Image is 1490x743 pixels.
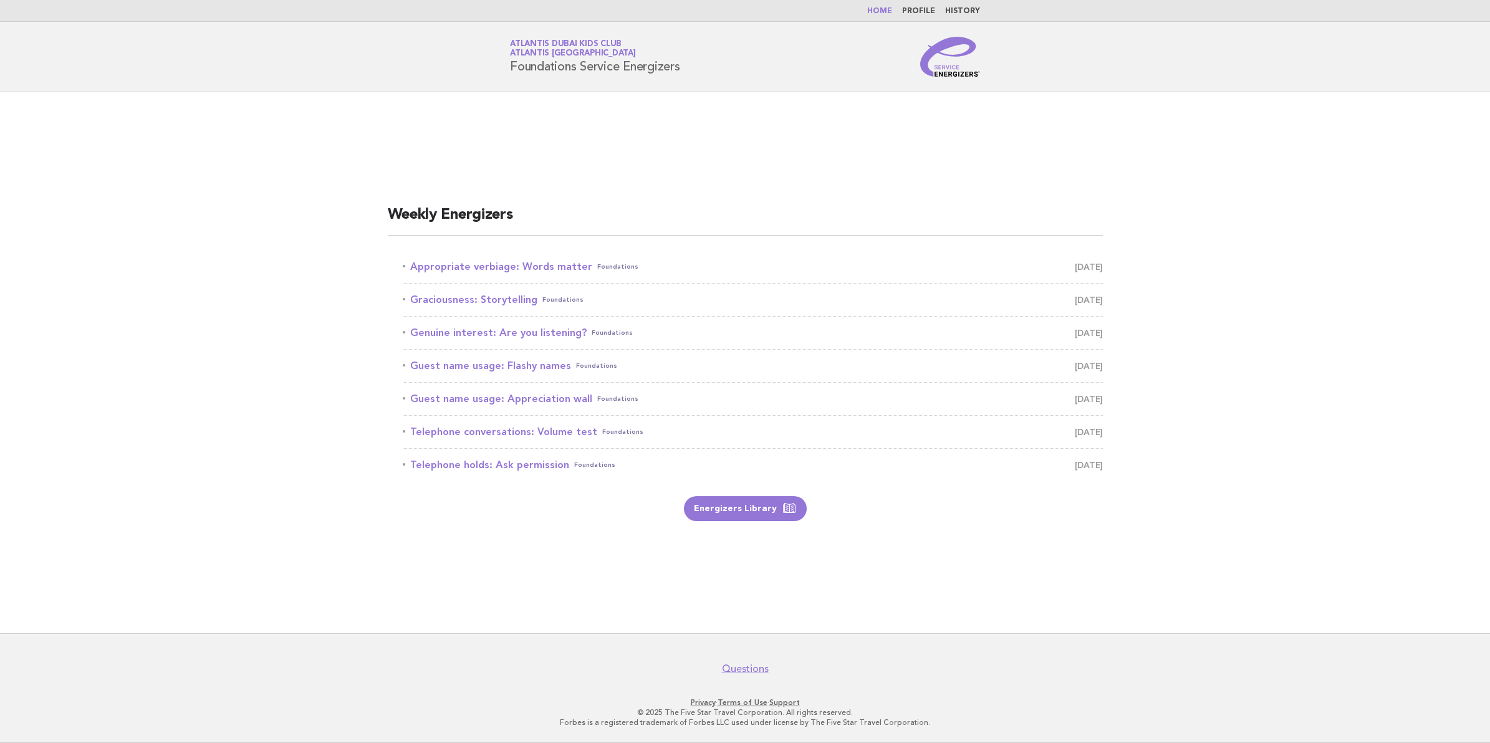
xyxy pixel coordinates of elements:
span: Foundations [576,357,617,375]
a: Telephone conversations: Volume testFoundations [DATE] [403,423,1103,441]
a: Atlantis Dubai Kids ClubAtlantis [GEOGRAPHIC_DATA] [510,40,636,57]
span: [DATE] [1075,258,1103,276]
span: [DATE] [1075,390,1103,408]
span: [DATE] [1075,456,1103,474]
a: Questions [722,663,769,675]
span: Foundations [602,423,643,441]
span: [DATE] [1075,291,1103,309]
p: © 2025 The Five Star Travel Corporation. All rights reserved. [363,707,1127,717]
a: History [945,7,980,15]
span: [DATE] [1075,423,1103,441]
span: Atlantis [GEOGRAPHIC_DATA] [510,50,636,58]
a: Guest name usage: Flashy namesFoundations [DATE] [403,357,1103,375]
span: Foundations [542,291,584,309]
a: Privacy [691,698,716,707]
p: · · [363,697,1127,707]
span: [DATE] [1075,324,1103,342]
img: Service Energizers [920,37,980,77]
span: [DATE] [1075,357,1103,375]
p: Forbes is a registered trademark of Forbes LLC used under license by The Five Star Travel Corpora... [363,717,1127,727]
span: Foundations [597,390,638,408]
span: Foundations [574,456,615,474]
a: Terms of Use [718,698,767,707]
a: Home [867,7,892,15]
h1: Foundations Service Energizers [510,41,680,73]
a: Graciousness: StorytellingFoundations [DATE] [403,291,1103,309]
span: Foundations [592,324,633,342]
a: Telephone holds: Ask permissionFoundations [DATE] [403,456,1103,474]
h2: Weekly Energizers [388,205,1103,236]
a: Genuine interest: Are you listening?Foundations [DATE] [403,324,1103,342]
a: Appropriate verbiage: Words matterFoundations [DATE] [403,258,1103,276]
a: Guest name usage: Appreciation wallFoundations [DATE] [403,390,1103,408]
span: Foundations [597,258,638,276]
a: Support [769,698,800,707]
a: Energizers Library [684,496,807,521]
a: Profile [902,7,935,15]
